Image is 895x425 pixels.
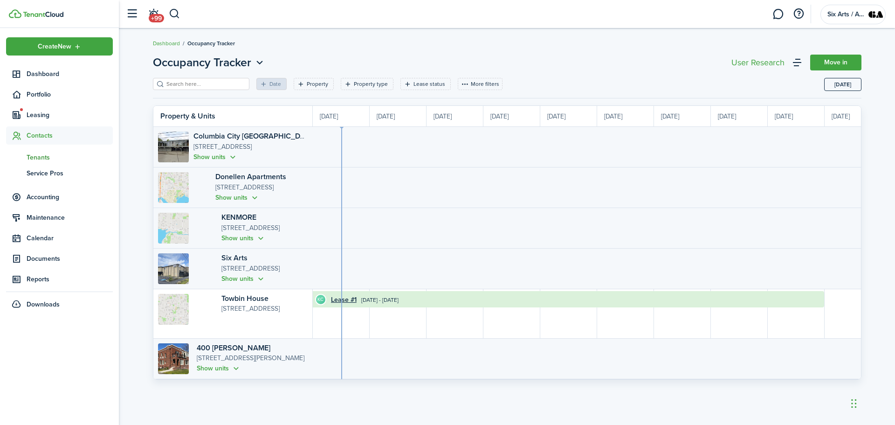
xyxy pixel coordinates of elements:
[221,293,268,304] a: Towbin House
[164,80,246,89] input: Search here...
[153,54,266,71] button: Open menu
[158,172,189,203] img: Property avatar
[768,106,825,126] div: [DATE]
[27,233,113,243] span: Calendar
[361,296,399,304] time: [DATE] - [DATE]
[149,14,164,22] span: +99
[294,78,334,90] filter-tag: Open filter
[221,233,266,244] button: Show units
[38,43,71,50] span: Create New
[158,253,189,284] img: Property avatar
[6,37,113,56] button: Open menu
[6,165,113,181] a: Service Pros
[27,213,113,223] span: Maintenance
[27,168,113,178] span: Service Pros
[6,149,113,165] a: Tenants
[316,295,325,304] avatar-text: KC
[791,6,806,22] button: Open resource center
[827,11,865,18] span: Six Arts / ADCo Properties / City Partners /
[197,363,241,374] button: Show units
[221,273,266,284] button: Show units
[6,270,113,288] a: Reports
[158,132,189,162] img: Property avatar
[197,342,270,353] a: 400 [PERSON_NAME]
[221,304,308,314] p: [STREET_ADDRESS]
[27,300,60,309] span: Downloads
[23,12,63,17] img: TenantCloud
[153,39,180,48] a: Dashboard
[27,90,113,99] span: Portfolio
[215,192,260,203] button: Show units
[197,353,308,363] p: [STREET_ADDRESS][PERSON_NAME]
[187,39,235,48] span: Occupancy Tracker
[729,56,787,69] button: User Research
[711,106,768,126] div: [DATE]
[848,380,895,425] iframe: Chat Widget
[169,6,180,22] button: Search
[27,110,113,120] span: Leasing
[313,106,370,126] div: [DATE]
[540,106,597,126] div: [DATE]
[27,274,113,284] span: Reports
[307,80,328,88] filter-tag-label: Property
[400,78,451,90] filter-tag: Open filter
[193,142,308,152] p: [STREET_ADDRESS]
[153,54,266,71] button: Occupancy Tracker
[215,182,308,193] p: [STREET_ADDRESS]
[769,2,787,26] a: Messaging
[427,106,483,126] div: [DATE]
[824,78,861,91] button: Today
[331,295,357,305] a: Lease #1
[193,152,238,162] button: Show units
[597,106,654,126] div: [DATE]
[731,58,785,67] div: User Research
[27,69,113,79] span: Dashboard
[158,213,189,244] img: Property avatar
[370,106,427,126] div: [DATE]
[221,212,256,223] a: KENMORE
[27,192,113,202] span: Accounting
[6,65,113,83] a: Dashboard
[123,5,141,23] button: Open sidebar
[221,264,308,274] p: [STREET_ADDRESS]
[868,7,883,22] img: Six Arts / ADCo Properties / City Partners /
[145,2,162,26] a: Notifications
[341,78,393,90] filter-tag: Open filter
[851,390,857,418] div: Drag
[825,106,881,126] div: [DATE]
[221,252,248,263] a: Six Arts
[354,80,388,88] filter-tag-label: Property type
[27,131,113,140] span: Contacts
[215,171,286,182] a: Donellen Apartments
[158,294,189,325] img: Property avatar
[810,55,861,70] a: Move in
[27,153,113,162] span: Tenants
[158,343,189,374] img: Property avatar
[413,80,445,88] filter-tag-label: Lease status
[9,9,21,18] img: TenantCloud
[654,106,711,126] div: [DATE]
[458,78,503,90] button: More filters
[221,223,308,233] p: [STREET_ADDRESS]
[483,106,540,126] div: [DATE]
[153,54,251,71] span: Occupancy Tracker
[27,254,113,264] span: Documents
[160,111,215,122] timeline-board-header-title: Property & Units
[193,131,315,141] a: Columbia City [GEOGRAPHIC_DATA]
